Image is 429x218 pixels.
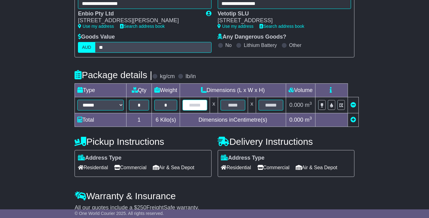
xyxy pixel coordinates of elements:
[305,102,312,108] span: m
[257,163,290,172] span: Commercial
[78,34,115,40] label: Goods Value
[152,83,180,97] td: Weight
[75,70,152,80] h4: Package details |
[225,42,232,48] label: No
[350,117,356,123] a: Add new item
[290,102,303,108] span: 0.000
[305,117,312,123] span: m
[75,83,127,97] td: Type
[152,113,180,127] td: Kilo(s)
[244,42,277,48] label: Lithium Battery
[290,117,303,123] span: 0.000
[78,42,95,53] label: AUD
[286,83,315,97] td: Volume
[180,113,286,127] td: Dimensions in Centimetre(s)
[114,163,146,172] span: Commercial
[218,10,345,17] div: Vetotip SLU
[218,17,345,24] div: [STREET_ADDRESS]
[296,163,337,172] span: Air & Sea Depot
[221,155,265,161] label: Address Type
[180,83,286,97] td: Dimensions (L x W x H)
[248,97,256,113] td: x
[78,10,200,17] div: Enbio Pty Ltd
[310,101,312,106] sup: 3
[260,24,304,29] a: Search address book
[218,136,354,147] h4: Delivery Instructions
[156,117,159,123] span: 6
[221,163,251,172] span: Residential
[120,24,165,29] a: Search address book
[78,24,114,29] a: Use my address
[137,204,146,211] span: 250
[78,163,108,172] span: Residential
[127,83,152,97] td: Qty
[160,73,175,80] label: kg/cm
[153,163,195,172] span: Air & Sea Depot
[75,113,127,127] td: Total
[218,24,254,29] a: Use my address
[127,113,152,127] td: 1
[78,17,200,24] div: [STREET_ADDRESS][PERSON_NAME]
[75,204,354,211] div: All our quotes include a $ FreightSafe warranty.
[75,211,164,216] span: © One World Courier 2025. All rights reserved.
[78,155,122,161] label: Address Type
[210,97,218,113] td: x
[289,42,302,48] label: Other
[218,34,286,40] label: Any Dangerous Goods?
[75,136,211,147] h4: Pickup Instructions
[350,102,356,108] a: Remove this item
[310,116,312,120] sup: 3
[186,73,196,80] label: lb/in
[75,191,354,201] h4: Warranty & Insurance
